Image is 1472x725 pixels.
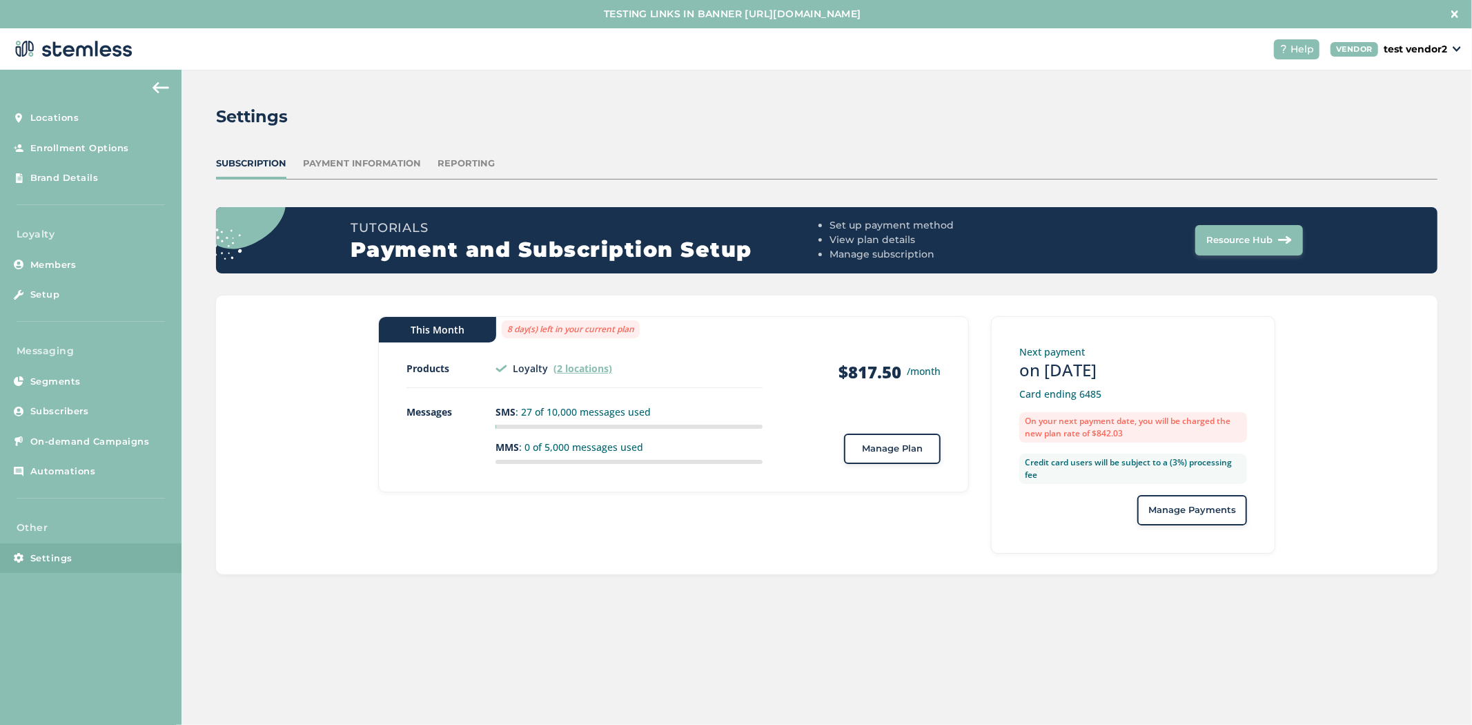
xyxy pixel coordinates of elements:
span: Enrollment Options [30,142,129,155]
img: circle_dots-9438f9e3.svg [195,160,286,259]
label: Credit card users will be subject to a (3%) processing fee [1019,454,1247,484]
span: Manage Payments [1148,503,1236,517]
li: Set up payment method [830,218,1063,233]
span: Brand Details [30,171,99,185]
strong: MMS [495,441,519,454]
img: logo-dark-0685b13c.svg [11,35,133,63]
img: icon_down-arrow-small-66adaf34.svg [1453,46,1461,52]
span: On-demand Campaigns [30,435,150,449]
span: Setup [30,288,60,302]
div: Subscription [216,157,286,171]
img: icon-close-white-1ed751a3.svg [1451,10,1458,17]
label: 8 day(s) left in your current plan [502,320,640,338]
h2: Payment and Subscription Setup [351,238,824,262]
p: test vendor2 [1384,42,1447,57]
span: Locations [30,111,79,125]
span: Automations [30,465,96,478]
span: Manage Plan [862,442,923,456]
label: On your next payment date, you will be charged the new plan rate of $842.03 [1019,412,1247,443]
p: : 27 of 10,000 messages used [495,405,763,419]
label: TESTING LINKS IN BANNER [URL][DOMAIN_NAME] [14,7,1451,21]
p: Next payment [1019,345,1247,359]
div: VENDOR [1331,42,1378,57]
p: Card ending 6485 [1019,387,1247,401]
iframe: Chat Widget [1403,659,1472,725]
span: Settings [30,552,72,565]
span: Segments [30,375,81,389]
div: Payment Information [303,157,421,171]
span: Members [30,258,77,272]
p: Messages [406,405,495,419]
p: Products [406,361,495,376]
div: Reporting [438,157,495,171]
strong: SMS [495,405,516,418]
p: : 0 of 5,000 messages used [495,440,763,454]
img: icon-check-small-874e9765.svg [495,365,507,372]
img: icon-arrow-back-accent-c549486e.svg [153,82,169,93]
li: Manage subscription [830,247,1063,262]
h2: Settings [216,104,288,129]
h3: Tutorials [351,218,824,238]
h3: on [DATE] [1019,359,1247,381]
span: Help [1291,42,1314,57]
button: Resource Hub [1195,225,1303,255]
button: Manage Plan [844,434,941,464]
small: /month [907,364,941,378]
p: Loyalty [513,361,548,376]
div: This Month [379,317,496,342]
li: View plan details [830,233,1063,247]
span: Subscribers [30,405,89,418]
button: Manage Payments [1137,495,1247,525]
label: (2 locations) [553,362,612,375]
span: Resource Hub [1206,233,1273,247]
img: icon-help-white-03924b79.svg [1279,45,1288,53]
strong: $817.50 [838,361,901,383]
